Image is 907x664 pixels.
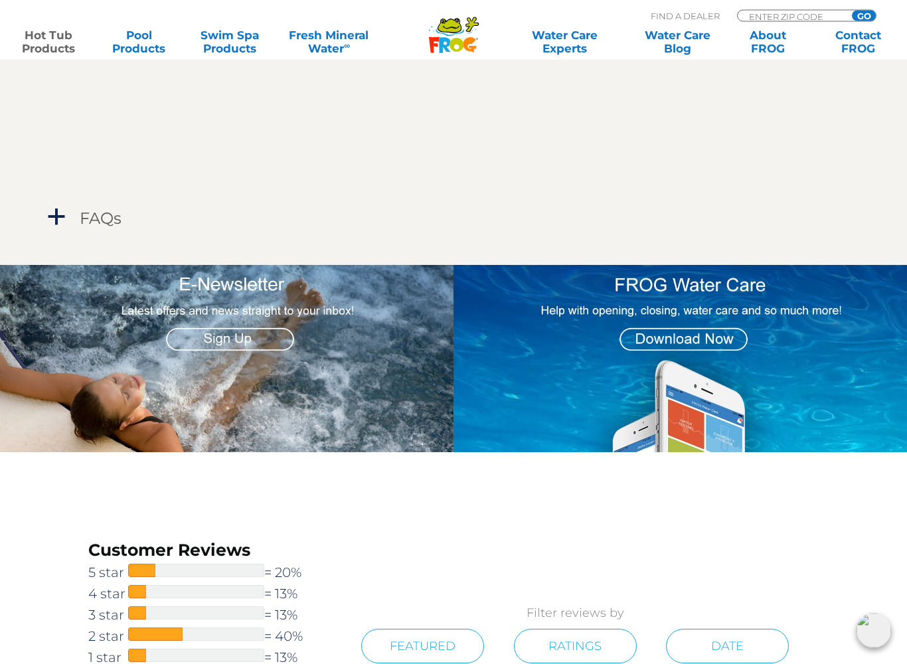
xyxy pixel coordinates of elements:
span: 4 star [88,584,128,605]
span: 3 star [88,605,128,626]
a: 5 star= 20% [88,562,332,584]
a: 4 star= 13% [88,584,332,605]
span: a [46,208,66,228]
sup: ∞ [344,41,350,50]
a: Water CareExperts [507,29,621,55]
h4: FAQs [80,210,122,228]
p: Filter reviews by [332,604,819,623]
a: Hot TubProducts [13,29,84,55]
img: App Graphic [453,266,907,454]
a: 3 star= 13% [88,605,332,626]
h3: Customer Reviews [88,539,332,562]
p: Find A Dealer [651,10,720,22]
a: ContactFROG [823,29,894,55]
img: openIcon [857,614,891,648]
a: a FAQs [45,207,862,231]
span: 2 star [88,626,128,647]
a: Water CareBlog [642,29,712,55]
a: Featured [361,629,484,664]
a: Ratings [514,629,637,664]
input: GO [852,11,876,21]
span: 5 star [88,562,128,584]
a: Date [666,629,789,664]
a: AboutFROG [733,29,803,55]
a: PoolProducts [104,29,174,55]
a: Swim SpaProducts [195,29,265,55]
a: 2 star= 40% [88,626,332,647]
a: Fresh MineralWater∞ [285,29,373,55]
input: Zip Code Form [748,11,837,22]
